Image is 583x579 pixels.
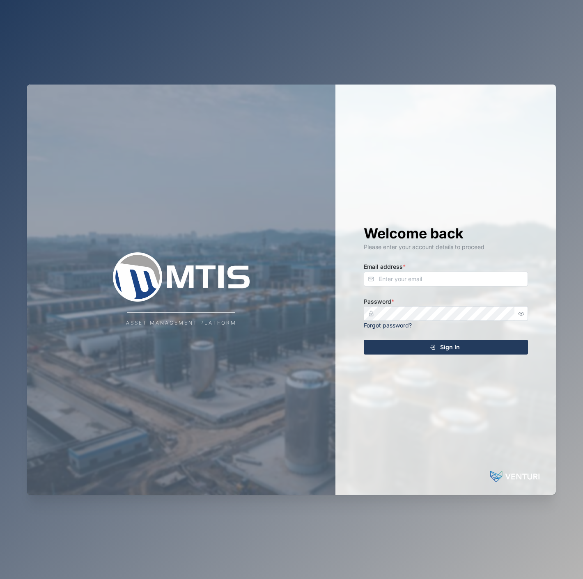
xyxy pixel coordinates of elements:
label: Password [364,297,394,306]
img: Powered by: Venturi [490,469,539,485]
div: Please enter your account details to proceed [364,243,528,252]
button: Sign In [364,340,528,355]
img: Company Logo [99,252,264,302]
input: Enter your email [364,272,528,286]
label: Email address [364,262,406,271]
h1: Welcome back [364,224,528,243]
span: Sign In [440,340,460,354]
a: Forgot password? [364,322,412,329]
div: Asset Management Platform [126,319,236,327]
